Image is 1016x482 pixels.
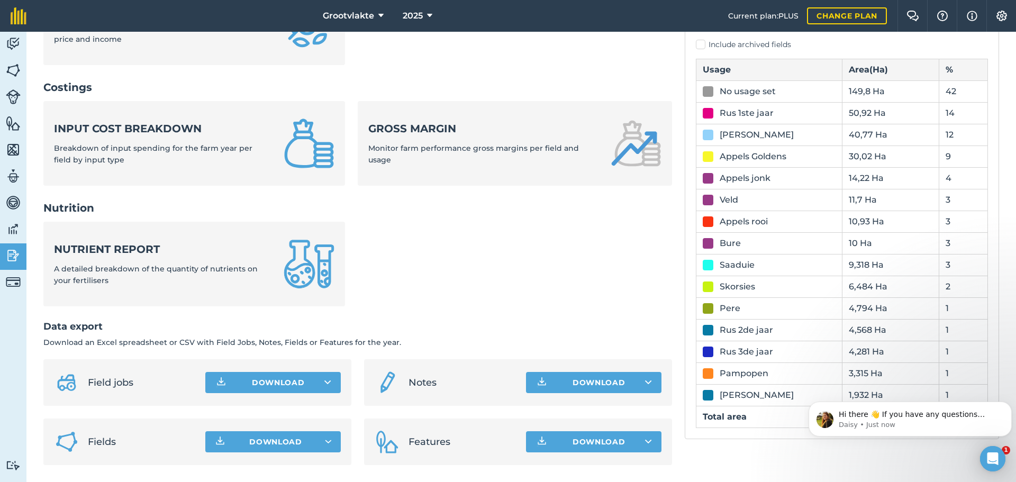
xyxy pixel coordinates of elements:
[842,254,939,276] td: 9,318 Ha
[409,375,518,390] span: Notes
[939,124,988,145] td: 12
[6,275,21,289] img: svg+xml;base64,PD94bWwgdmVyc2lvbj0iMS4wIiBlbmNvZGluZz0idXRmLTgiPz4KPCEtLSBHZW5lcmF0b3I6IEFkb2JlIE...
[43,319,672,334] h2: Data export
[720,389,794,402] div: [PERSON_NAME]
[368,143,579,165] span: Monitor farm performance gross margins per field and usage
[403,10,423,22] span: 2025
[842,276,939,297] td: 6,484 Ha
[205,372,341,393] button: Download
[842,102,939,124] td: 50,92 Ha
[6,62,21,78] img: svg+xml;base64,PHN2ZyB4bWxucz0iaHR0cDovL3d3dy53My5vcmcvMjAwMC9zdmciIHdpZHRoPSI1NiIgaGVpZ2h0PSI2MC...
[526,372,661,393] button: Download
[842,124,939,145] td: 40,77 Ha
[6,36,21,52] img: svg+xml;base64,PD94bWwgdmVyc2lvbj0iMS4wIiBlbmNvZGluZz0idXRmLTgiPz4KPCEtLSBHZW5lcmF0b3I6IEFkb2JlIE...
[43,101,345,186] a: Input cost breakdownBreakdown of input spending for the farm year per field by input type
[696,59,842,80] th: Usage
[6,248,21,263] img: svg+xml;base64,PD94bWwgdmVyc2lvbj0iMS4wIiBlbmNvZGluZz0idXRmLTgiPz4KPCEtLSBHZW5lcmF0b3I6IEFkb2JlIE...
[375,370,400,395] img: svg+xml;base64,PD94bWwgdmVyc2lvbj0iMS4wIiBlbmNvZGluZz0idXRmLTgiPz4KPCEtLSBHZW5lcmF0b3I6IEFkb2JlIE...
[6,115,21,131] img: svg+xml;base64,PHN2ZyB4bWxucz0iaHR0cDovL3d3dy53My5vcmcvMjAwMC9zdmciIHdpZHRoPSI1NiIgaGVpZ2h0PSI2MC...
[720,172,770,185] div: Appels jonk
[842,362,939,384] td: 3,315 Ha
[939,80,988,102] td: 42
[249,436,302,447] span: Download
[358,101,672,186] a: Gross marginMonitor farm performance gross margins per field and usage
[720,280,755,293] div: Skorsies
[939,145,988,167] td: 9
[939,341,988,362] td: 1
[88,375,197,390] span: Field jobs
[939,297,988,319] td: 1
[842,319,939,341] td: 4,568 Ha
[720,345,773,358] div: Rus 3de jaar
[720,302,740,315] div: Pere
[368,121,598,136] strong: Gross margin
[939,319,988,341] td: 1
[842,167,939,189] td: 14,22 Ha
[906,11,919,21] img: Two speech bubbles overlapping with the left bubble in the forefront
[6,221,21,237] img: svg+xml;base64,PD94bWwgdmVyc2lvbj0iMS4wIiBlbmNvZGluZz0idXRmLTgiPz4KPCEtLSBHZW5lcmF0b3I6IEFkb2JlIE...
[939,232,988,254] td: 3
[43,222,345,306] a: Nutrient reportA detailed breakdown of the quantity of nutrients on your fertilisers
[936,11,949,21] img: A question mark icon
[842,232,939,254] td: 10 Ha
[611,118,661,169] img: Gross margin
[807,7,887,24] a: Change plan
[284,239,334,289] img: Nutrient report
[720,150,786,163] div: Appels Goldens
[939,59,988,80] th: %
[43,337,672,348] p: Download an Excel spreadsheet or CSV with Field Jobs, Notes, Fields or Features for the year.
[11,7,26,24] img: fieldmargin Logo
[980,446,1005,471] div: Open Intercom Messenger
[720,237,741,250] div: Bure
[939,189,988,211] td: 3
[54,370,79,395] img: svg+xml;base64,PD94bWwgdmVyc2lvbj0iMS4wIiBlbmNvZGluZz0idXRmLTgiPz4KPCEtLSBHZW5lcmF0b3I6IEFkb2JlIE...
[54,143,252,165] span: Breakdown of input spending for the farm year per field by input type
[536,376,548,389] img: Download icon
[842,211,939,232] td: 10,93 Ha
[728,10,799,22] span: Current plan : PLUS
[6,460,21,470] img: svg+xml;base64,PD94bWwgdmVyc2lvbj0iMS4wIiBlbmNvZGluZz0idXRmLTgiPz4KPCEtLSBHZW5lcmF0b3I6IEFkb2JlIE...
[6,89,21,104] img: svg+xml;base64,PD94bWwgdmVyc2lvbj0iMS4wIiBlbmNvZGluZz0idXRmLTgiPz4KPCEtLSBHZW5lcmF0b3I6IEFkb2JlIE...
[6,142,21,158] img: svg+xml;base64,PHN2ZyB4bWxucz0iaHR0cDovL3d3dy53My5vcmcvMjAwMC9zdmciIHdpZHRoPSI1NiIgaGVpZ2h0PSI2MC...
[696,39,988,50] label: Include archived fields
[720,367,768,380] div: Pampopen
[323,10,374,22] span: Grootvlakte
[284,118,334,169] img: Input cost breakdown
[6,168,21,184] img: svg+xml;base64,PD94bWwgdmVyc2lvbj0iMS4wIiBlbmNvZGluZz0idXRmLTgiPz4KPCEtLSBHZW5lcmF0b3I6IEFkb2JlIE...
[939,102,988,124] td: 14
[842,59,939,80] th: Area ( Ha )
[939,167,988,189] td: 4
[1002,446,1010,454] span: 1
[842,145,939,167] td: 30,02 Ha
[720,129,794,141] div: [PERSON_NAME]
[536,435,548,448] img: Download icon
[54,264,258,285] span: A detailed breakdown of the quantity of nutrients on your fertilisers
[54,429,79,454] img: Fields icon
[939,211,988,232] td: 3
[88,434,197,449] span: Fields
[939,362,988,384] td: 1
[205,431,341,452] button: Download
[842,341,939,362] td: 4,281 Ha
[842,80,939,102] td: 149,8 Ha
[54,242,271,257] strong: Nutrient report
[720,215,768,228] div: Appels rooi
[43,80,672,95] h2: Costings
[842,189,939,211] td: 11,7 Ha
[215,376,228,389] img: Download icon
[720,85,776,98] div: No usage set
[43,201,672,215] h2: Nutrition
[967,10,977,22] img: svg+xml;base64,PHN2ZyB4bWxucz0iaHR0cDovL3d3dy53My5vcmcvMjAwMC9zdmciIHdpZHRoPSIxNyIgaGVpZ2h0PSIxNy...
[720,107,774,120] div: Rus 1ste jaar
[703,412,747,422] strong: Total area
[54,121,271,136] strong: Input cost breakdown
[720,324,773,337] div: Rus 2de jaar
[939,254,988,276] td: 3
[939,276,988,297] td: 2
[6,195,21,211] img: svg+xml;base64,PD94bWwgdmVyc2lvbj0iMS4wIiBlbmNvZGluZz0idXRmLTgiPz4KPCEtLSBHZW5lcmF0b3I6IEFkb2JlIE...
[842,297,939,319] td: 4,794 Ha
